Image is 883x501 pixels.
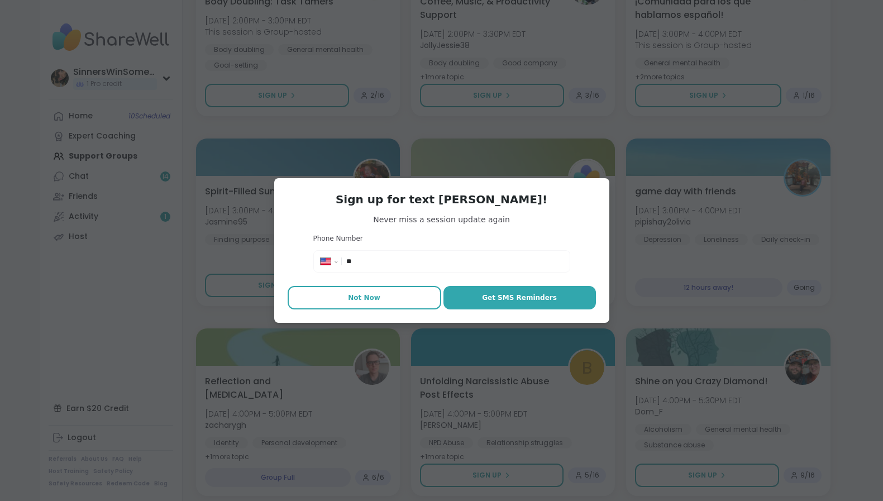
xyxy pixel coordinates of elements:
[288,214,596,225] span: Never miss a session update again
[482,293,557,303] span: Get SMS Reminders
[288,192,596,207] h3: Sign up for text [PERSON_NAME]!
[348,293,380,303] span: Not Now
[443,286,596,309] button: Get SMS Reminders
[321,258,331,265] img: United States
[313,234,570,244] h3: Phone Number
[288,286,441,309] button: Not Now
